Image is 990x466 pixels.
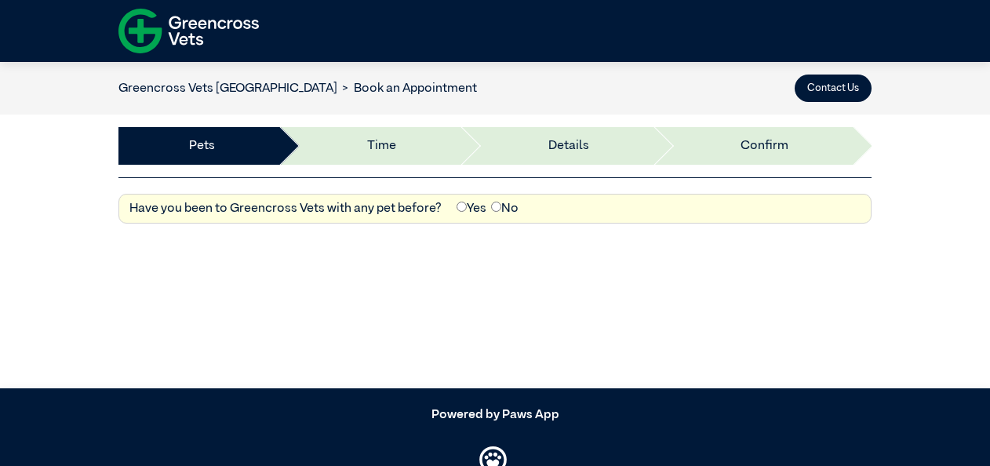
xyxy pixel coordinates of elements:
img: f-logo [118,4,259,58]
nav: breadcrumb [118,79,477,98]
h5: Powered by Paws App [118,409,872,424]
label: Yes [457,199,486,218]
a: Pets [189,137,215,155]
label: Have you been to Greencross Vets with any pet before? [129,199,442,218]
input: No [491,202,501,212]
li: Book an Appointment [337,79,477,98]
button: Contact Us [795,75,872,102]
input: Yes [457,202,467,212]
label: No [491,199,519,218]
a: Greencross Vets [GEOGRAPHIC_DATA] [118,82,337,95]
